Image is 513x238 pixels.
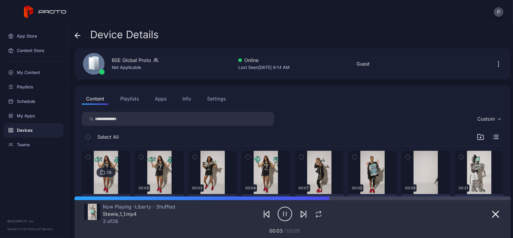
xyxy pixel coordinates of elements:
a: Terms Of Service [28,227,53,231]
button: 2025 LIBERTY SEASON[DATE] [82,194,130,214]
span: 00:03 [270,228,283,234]
span: Select All [97,133,119,141]
div: Custom [477,116,495,122]
button: Cloud_1_1.mp4[DATE] [295,194,344,214]
div: 29 [106,170,111,175]
span: Device Details [90,29,159,40]
div: Last Seen [DATE] 9:14 AM [238,64,290,71]
a: Content Store [4,43,63,58]
span: Version 1.13.0 • [7,227,28,231]
span: / [284,228,286,234]
div: © 2025 PROTO, Inc. [7,219,60,224]
button: Content [82,93,108,105]
div: Settings [207,95,226,102]
div: Online [238,57,290,64]
div: Now Playing [103,204,175,210]
button: Apps [151,93,171,105]
button: Custom [474,112,503,126]
div: BSE Global Proto [112,57,151,64]
button: Cloud_3_1.mp4[DATE] [402,194,450,214]
div: Stewie_1_1.mp4 [103,211,175,217]
a: Devices [4,123,63,138]
button: Bekah_1_2.mp4[DATE] [135,194,183,214]
a: Playlists [4,80,63,94]
button: Settings [203,93,230,105]
a: App Store [4,29,63,43]
a: My Content [4,65,63,80]
button: P [494,7,503,17]
button: Ellie_1_1.mp4[DATE] [455,194,503,214]
span: Liberty - Shuffled [133,204,175,210]
a: My Apps [4,109,63,123]
span: 00:05 [287,228,300,234]
div: Info [182,95,191,102]
div: Guest [356,60,370,67]
button: Info [178,93,195,105]
button: Bekah_3_1.mp4[DATE] [242,194,290,214]
a: Schedule [4,94,63,109]
div: Not Applicable [112,64,158,71]
button: Playlists [116,93,143,105]
a: Teams [4,138,63,152]
button: Bekah_2_1.mp4[DATE] [188,194,237,214]
button: Cloud_2_1.mp4[DATE] [348,194,397,214]
div: 3 of 26 [103,218,175,224]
